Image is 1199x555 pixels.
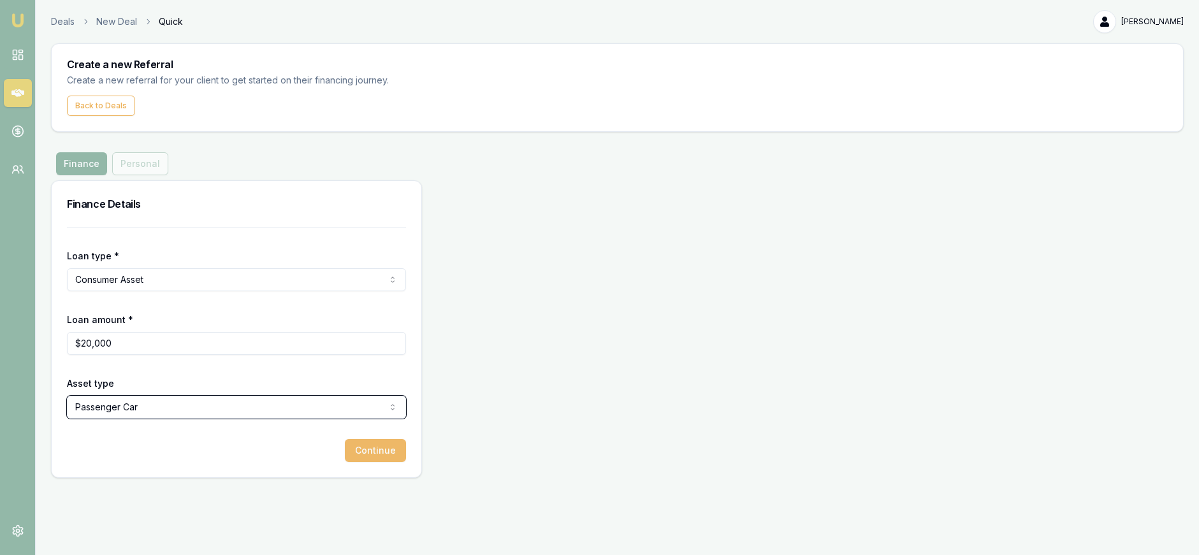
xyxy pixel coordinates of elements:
[67,96,135,116] button: Back to Deals
[51,15,183,28] nav: breadcrumb
[67,196,406,212] h3: Finance Details
[67,59,1168,69] h3: Create a new Referral
[67,250,119,261] label: Loan type *
[10,13,25,28] img: emu-icon-u.png
[51,15,75,28] a: Deals
[159,15,183,28] span: Quick
[67,314,133,325] label: Loan amount *
[1121,17,1184,27] span: [PERSON_NAME]
[67,378,114,389] label: Asset type
[67,332,406,355] input: $
[67,73,393,88] p: Create a new referral for your client to get started on their financing journey.
[56,152,107,175] button: Finance
[345,439,406,462] button: Continue
[96,15,137,28] a: New Deal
